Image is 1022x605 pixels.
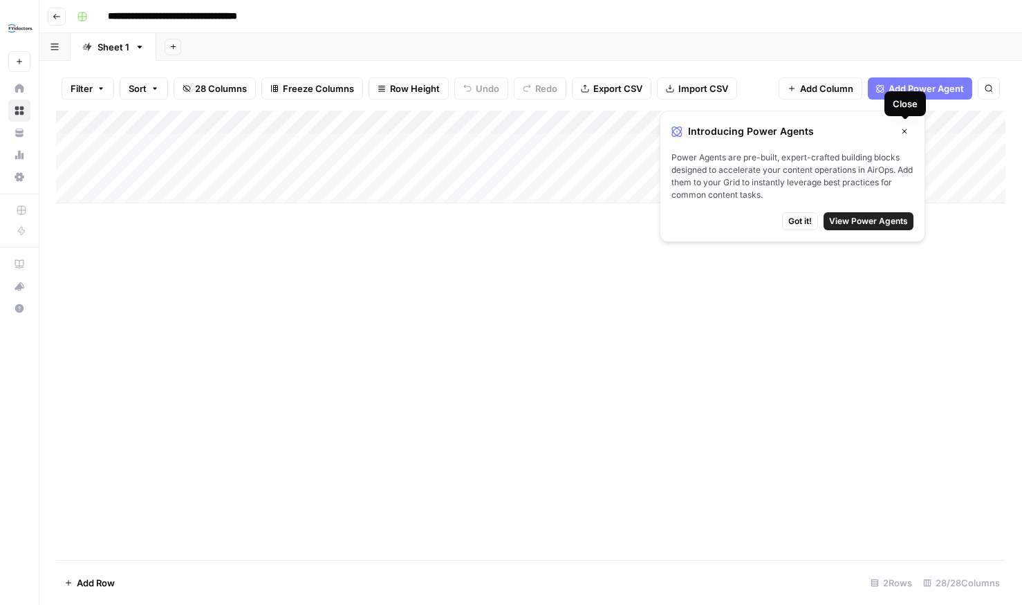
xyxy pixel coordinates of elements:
[678,82,728,95] span: Import CSV
[476,82,499,95] span: Undo
[671,151,913,201] span: Power Agents are pre-built, expert-crafted building blocks designed to accelerate your content op...
[8,16,33,41] img: FYidoctors Logo
[514,77,566,100] button: Redo
[593,82,642,95] span: Export CSV
[195,82,247,95] span: 28 Columns
[8,77,30,100] a: Home
[120,77,168,100] button: Sort
[454,77,508,100] button: Undo
[893,97,918,111] div: Close
[782,212,818,230] button: Got it!
[671,122,913,140] div: Introducing Power Agents
[62,77,114,100] button: Filter
[71,82,93,95] span: Filter
[868,77,972,100] button: Add Power Agent
[9,276,30,297] div: What's new?
[8,144,30,166] a: Usage
[8,297,30,319] button: Help + Support
[535,82,557,95] span: Redo
[174,77,256,100] button: 28 Columns
[97,40,129,54] div: Sheet 1
[8,100,30,122] a: Browse
[8,122,30,144] a: Your Data
[71,33,156,61] a: Sheet 1
[369,77,449,100] button: Row Height
[779,77,862,100] button: Add Column
[129,82,147,95] span: Sort
[56,572,123,594] button: Add Row
[8,253,30,275] a: AirOps Academy
[77,576,115,590] span: Add Row
[8,11,30,46] button: Workspace: FYidoctors
[8,166,30,188] a: Settings
[572,77,651,100] button: Export CSV
[261,77,363,100] button: Freeze Columns
[390,82,440,95] span: Row Height
[657,77,737,100] button: Import CSV
[8,275,30,297] button: What's new?
[865,572,918,594] div: 2 Rows
[829,215,908,227] span: View Power Agents
[889,82,964,95] span: Add Power Agent
[918,572,1005,594] div: 28/28 Columns
[283,82,354,95] span: Freeze Columns
[824,212,913,230] button: View Power Agents
[788,215,812,227] span: Got it!
[800,82,853,95] span: Add Column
